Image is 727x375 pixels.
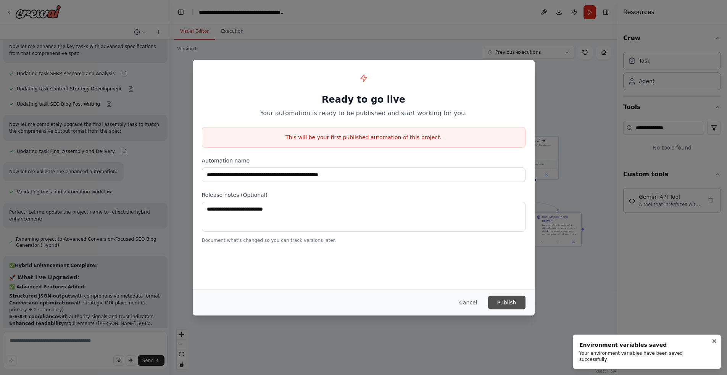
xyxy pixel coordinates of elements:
[488,296,526,309] button: Publish
[579,350,711,362] div: Your environment variables have been saved successfully.
[202,237,526,243] p: Document what's changed so you can track versions later.
[202,191,526,199] label: Release notes (Optional)
[453,296,483,309] button: Cancel
[202,109,526,118] p: Your automation is ready to be published and start working for you.
[202,93,526,106] h1: Ready to go live
[579,341,711,349] div: Environment variables saved
[202,157,526,164] label: Automation name
[202,134,525,141] p: This will be your first published automation of this project.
